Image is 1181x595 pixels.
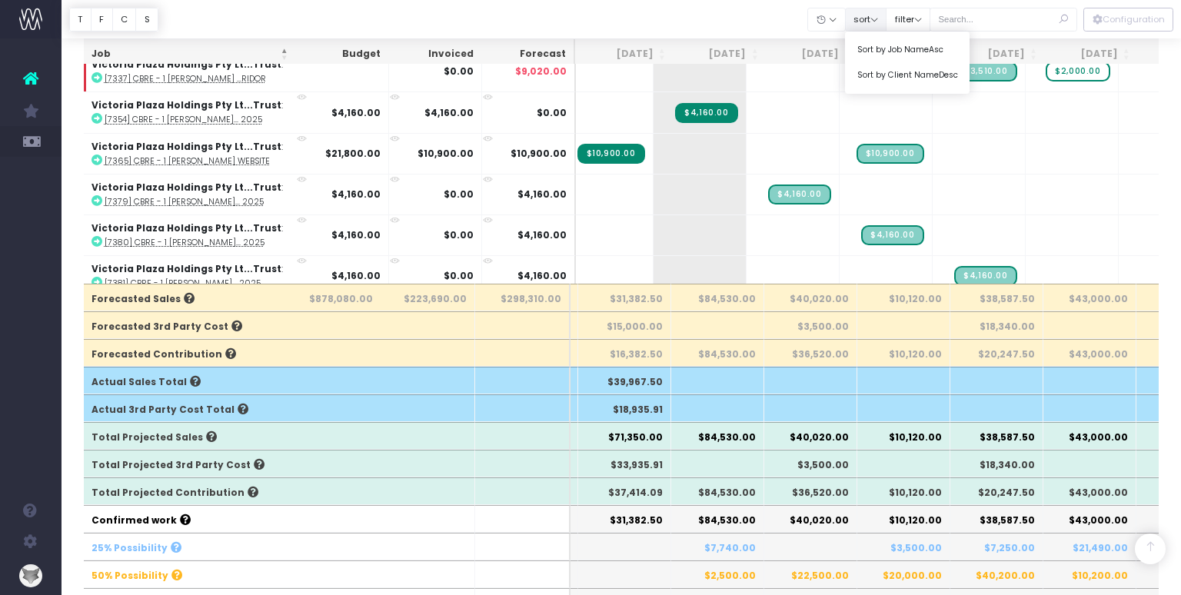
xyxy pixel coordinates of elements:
span: $4,160.00 [517,269,566,283]
th: Jan 26: activate to sort column ascending [952,39,1045,69]
span: Streamtime Draft Invoice: 002701 – [7379] CBRE - 1 Denison October Retainer 2025 [768,184,830,204]
th: $40,020.00 [764,422,857,450]
th: $43,000.00 [1043,422,1136,450]
button: C [112,8,137,32]
strong: $0.00 [443,188,473,201]
th: $37,414.09 [578,477,671,505]
th: Forecast [481,39,575,69]
th: $20,247.50 [950,477,1043,505]
th: $40,020.00 [764,284,857,311]
th: 50% Possibility [84,560,288,588]
strong: Victoria Plaza Holdings Pty Lt...Trust [91,221,281,234]
span: wayahead Sales Forecast Item [1046,61,1109,81]
th: $43,000.00 [1043,505,1136,533]
th: $38,587.50 [950,422,1043,450]
th: $7,250.00 [950,533,1043,560]
span: Streamtime Invoice: 002680 – [7354] CBRE - 1 Denison September Retainer 2025 [675,103,737,123]
td: : [84,174,368,214]
td: : [84,214,368,255]
span: $10,900.00 [510,147,566,161]
th: $71,350.00 [578,422,671,450]
span: Streamtime Draft Invoice: 002708 – [7365] CBRE - 1 Denison Website - Remaining 50% [857,144,924,164]
th: $2,500.00 [671,560,764,588]
th: $10,200.00 [1043,560,1136,588]
th: 25% Possibility [84,533,288,560]
th: $10,120.00 [857,339,950,367]
strong: $4,160.00 [331,269,381,282]
th: $84,530.00 [671,477,764,505]
th: Feb 26: activate to sort column ascending [1045,39,1138,69]
strong: Victoria Plaza Holdings Pty Lt...Trust [91,262,281,275]
span: Streamtime Invoice: 002707 – [7365] CBRE - 1 Denison Website - Initial 50% [577,144,645,164]
th: $18,340.00 [950,311,1043,339]
abbr: [7381] CBRE - 1 Denison December Retainer 2025 [105,278,261,289]
th: $7,740.00 [671,533,764,560]
abbr: [7380] CBRE - 1 Denison November Retainer 2025 [105,237,264,248]
th: $10,120.00 [857,477,950,505]
button: Configuration [1083,8,1173,32]
span: Streamtime Draft Invoice: 002702 – [7380] CBRE - 1 Denison November Retainer 2025 [861,225,923,245]
th: Forecasted 3rd Party Cost [84,311,288,339]
th: Nov 25: activate to sort column ascending [766,39,859,69]
abbr: [7365] CBRE - 1 Denison Website [105,155,270,167]
strong: Victoria Plaza Holdings Pty Lt...Trust [91,98,281,111]
th: $3,500.00 [764,450,857,477]
strong: $4,160.00 [331,188,381,201]
th: $10,120.00 [857,284,950,311]
th: Job: activate to sort column descending [84,39,296,69]
span: Desc [938,69,957,81]
div: Vertical button group [1083,8,1173,32]
th: Total Projected Contribution [84,477,288,505]
button: T [69,8,91,32]
span: Asc [928,44,943,56]
strong: Victoria Plaza Holdings Pty Lt...Trust [91,58,281,71]
th: $31,382.50 [578,505,671,533]
div: Vertical button group [69,8,158,32]
th: $10,120.00 [857,422,950,450]
th: $40,200.00 [950,560,1043,588]
th: Budget [296,39,389,69]
th: $878,080.00 [287,284,381,311]
th: $21,490.00 [1043,533,1136,560]
span: $4,160.00 [517,228,566,242]
span: $9,020.00 [514,65,566,78]
abbr: [7337] CBRE - 1 Denison Goods Lift Corridor [105,73,266,85]
div: sort [845,32,970,94]
button: F [91,8,113,32]
abbr: [7354] CBRE - 1 Denison September Retainer 2025 [105,114,262,125]
strong: $4,160.00 [331,106,381,119]
th: $36,520.00 [764,477,857,505]
th: Sep 25: activate to sort column ascending [581,39,674,69]
strong: $0.00 [443,228,473,241]
td: : [84,91,368,132]
th: $18,935.91 [578,394,671,422]
strong: $4,160.00 [331,228,381,241]
button: S [135,8,158,32]
th: $298,310.00 [475,284,571,311]
span: $0.00 [536,106,566,120]
th: Confirmed work [84,505,288,533]
th: Forecasted Contribution [84,339,288,367]
span: Forecasted Sales [91,292,195,306]
th: $84,530.00 [671,505,764,533]
th: $43,000.00 [1043,284,1136,311]
th: $33,935.91 [578,450,671,477]
button: sort [845,8,887,32]
th: $16,382.50 [578,339,671,367]
th: $38,587.50 [950,284,1043,311]
th: Total Projected 3rd Party Cost [84,450,288,477]
th: $18,340.00 [950,450,1043,477]
th: Total Projected Sales [84,422,288,450]
th: Oct 25: activate to sort column ascending [674,39,767,69]
th: $223,690.00 [381,284,475,311]
th: $20,000.00 [857,560,950,588]
th: $39,967.50 [578,367,671,394]
th: $22,500.00 [764,560,857,588]
th: $15,000.00 [578,311,671,339]
span: Streamtime Draft Invoice: 002703 – [7381] CBRE - 1 Denison December Retainer 2025 [954,266,1016,286]
td: : [84,133,368,174]
span: Streamtime Draft Invoice: [7337] CBRE - 1 Denison Goods Lift Corridor - Remaining 50% [955,61,1016,81]
span: $4,160.00 [517,188,566,201]
td: : [84,255,368,296]
strong: Victoria Plaza Holdings Pty Lt...Trust [91,140,281,153]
